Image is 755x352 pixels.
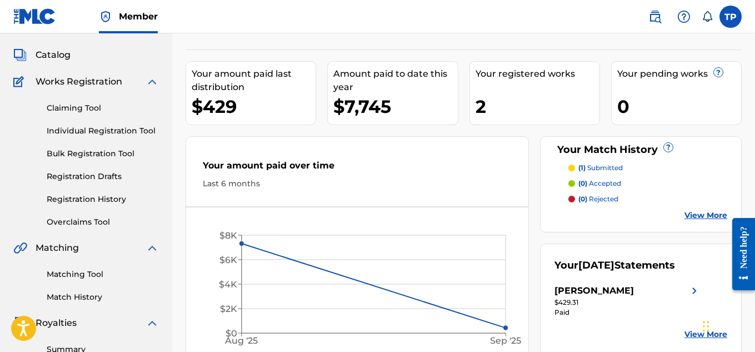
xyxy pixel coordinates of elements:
[684,329,727,340] a: View More
[714,68,723,77] span: ?
[476,67,599,81] div: Your registered works
[578,179,621,189] p: accepted
[192,94,316,119] div: $429
[203,159,512,178] div: Your amount paid over time
[673,6,695,28] div: Help
[47,194,159,205] a: Registration History
[119,10,158,23] span: Member
[47,102,159,114] a: Claiming Tool
[47,171,159,182] a: Registration Drafts
[36,48,71,62] span: Catalog
[578,194,618,204] p: rejected
[203,178,512,190] div: Last 6 months
[664,143,673,152] span: ?
[13,241,27,255] img: Matching
[13,75,28,88] img: Works Registration
[578,195,587,203] span: (0)
[476,94,599,119] div: 2
[554,298,701,308] div: $429.31
[99,10,112,23] img: Top Rightsholder
[703,310,709,343] div: Drag
[13,48,27,62] img: Catalog
[648,10,662,23] img: search
[47,291,159,303] a: Match History
[226,328,237,339] tspan: $0
[568,163,727,173] a: (1) submitted
[36,241,79,255] span: Matching
[220,304,237,314] tspan: $2K
[333,94,457,119] div: $7,745
[36,316,77,330] span: Royalties
[36,75,122,88] span: Works Registration
[219,230,237,241] tspan: $8K
[684,210,727,221] a: View More
[47,216,159,228] a: Overclaims Tool
[333,67,457,94] div: Amount paid to date this year
[578,163,623,173] p: submitted
[219,279,237,290] tspan: $4K
[702,11,713,22] div: Notifications
[617,94,741,119] div: 0
[554,258,675,273] div: Your Statements
[13,48,71,62] a: CatalogCatalog
[719,6,742,28] div: User Menu
[192,67,316,94] div: Your amount paid last distribution
[47,125,159,137] a: Individual Registration Tool
[146,316,159,330] img: expand
[554,284,701,318] a: [PERSON_NAME]right chevron icon$429.31Paid
[578,163,586,172] span: (1)
[13,22,81,35] a: SummarySummary
[568,194,727,204] a: (0) rejected
[554,308,701,318] div: Paid
[554,284,634,298] div: [PERSON_NAME]
[677,10,691,23] img: help
[644,6,666,28] a: Public Search
[568,179,727,189] a: (0) accepted
[491,336,522,346] tspan: Sep '25
[554,142,727,157] div: Your Match History
[578,179,587,187] span: (0)
[724,210,755,299] iframe: Resource Center
[47,269,159,280] a: Matching Tool
[146,75,159,88] img: expand
[688,284,701,298] img: right chevron icon
[13,8,56,24] img: MLC Logo
[219,255,237,265] tspan: $6K
[699,299,755,352] iframe: Chat Widget
[13,316,27,330] img: Royalties
[617,67,741,81] div: Your pending works
[225,336,258,346] tspan: Aug '25
[47,148,159,160] a: Bulk Registration Tool
[578,259,614,271] span: [DATE]
[146,241,159,255] img: expand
